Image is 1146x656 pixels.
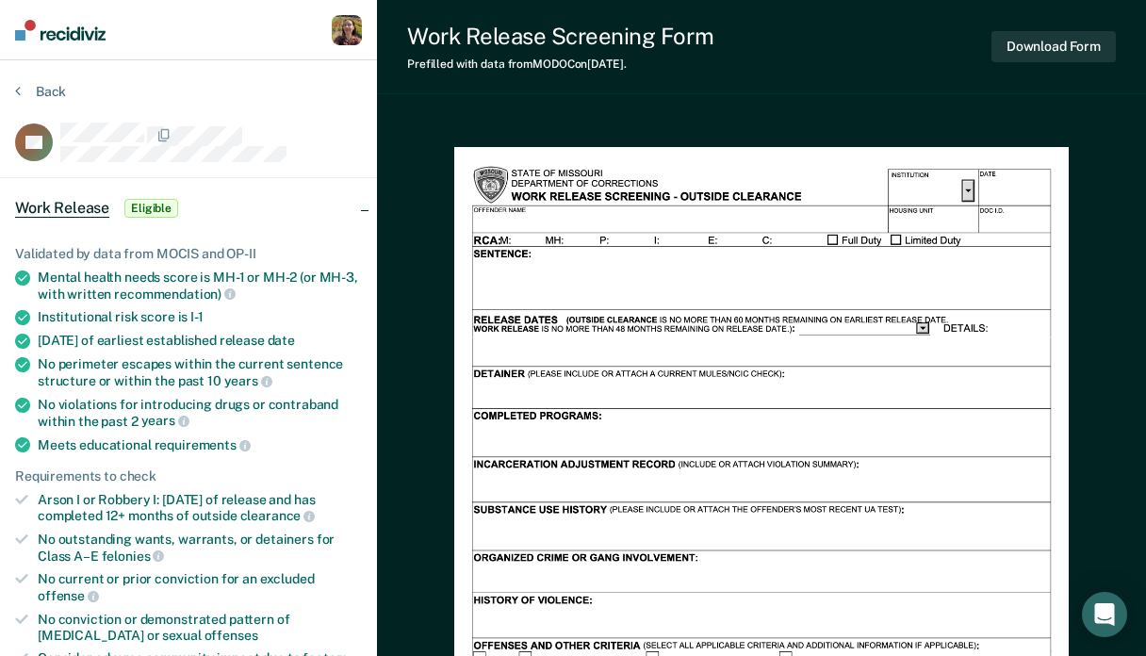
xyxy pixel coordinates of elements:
span: offenses [205,628,258,643]
div: Prefilled with data from MODOC on [DATE] . [407,57,713,71]
span: I-1 [190,309,204,324]
span: years [224,373,272,388]
div: No conviction or demonstrated pattern of [MEDICAL_DATA] or sexual [38,612,362,644]
div: No current or prior conviction for an excluded [38,571,362,603]
button: Download Form [991,31,1116,62]
span: clearance [240,508,316,523]
div: [DATE] of earliest established release [38,333,362,349]
span: felonies [102,549,165,564]
div: No violations for introducing drugs or contraband within the past 2 [38,397,362,429]
div: Work Release Screening Form [407,23,713,50]
span: Eligible [124,199,178,218]
div: Mental health needs score is MH-1 or MH-2 (or MH-3, with written [38,270,362,302]
span: recommendation) [114,287,236,302]
div: Meets educational [38,436,362,453]
div: Open Intercom Messenger [1082,592,1127,637]
div: No outstanding wants, warrants, or detainers for Class A–E [38,532,362,564]
div: Institutional risk score is [38,309,362,325]
span: requirements [155,437,251,452]
div: No perimeter escapes within the current sentence structure or within the past 10 [38,356,362,388]
div: Requirements to check [15,468,362,484]
div: Validated by data from MOCIS and OP-II [15,246,362,262]
span: years [141,413,189,428]
span: offense [38,588,99,603]
img: Recidiviz [15,20,106,41]
span: date [268,333,295,348]
div: Arson I or Robbery I: [DATE] of release and has completed 12+ months of outside [38,492,362,524]
span: Work Release [15,199,109,218]
button: Back [15,83,66,100]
